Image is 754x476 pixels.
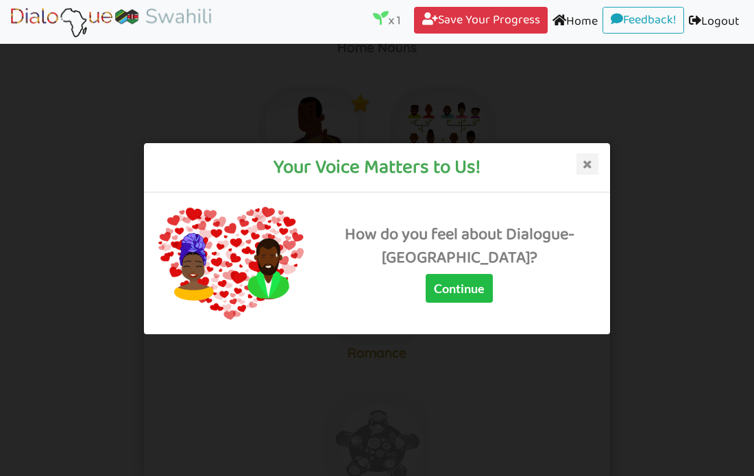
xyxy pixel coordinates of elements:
[603,7,684,34] a: Feedback!
[10,5,215,39] img: Brand
[426,273,493,302] button: Continue
[144,143,610,192] div: Your Voice Matters to Us!
[373,10,400,29] p: x 1
[414,7,548,34] a: Save Your Progress
[684,7,744,38] a: Logout
[158,207,304,320] img: blog-how-to-say-i-love-you-in-twi.png
[323,224,596,270] div: How do you feel about Dialogue-[GEOGRAPHIC_DATA]?
[548,7,603,38] a: Home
